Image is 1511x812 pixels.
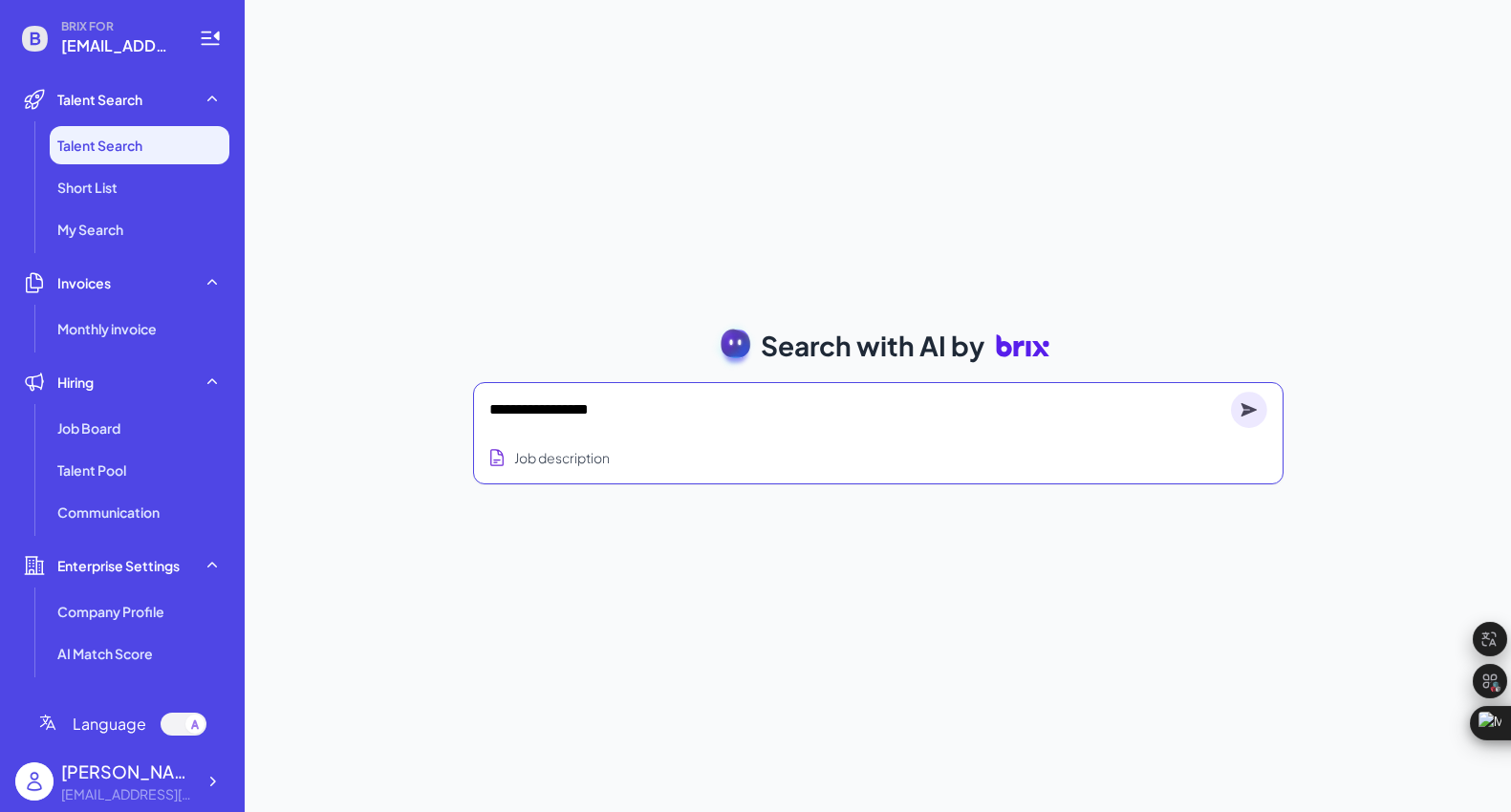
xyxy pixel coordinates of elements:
[61,784,195,804] div: hao.fu@joinbrix.com
[61,34,176,57] span: hao.fu@joinbrix.com
[57,502,160,522] span: Communication
[15,762,54,801] img: user_logo.png
[484,440,614,476] button: Search using job description
[57,460,126,480] span: Talent Pool
[57,556,180,575] span: Enterprise Settings
[761,326,984,366] span: Search with AI by
[57,273,111,292] span: Invoices
[57,220,123,239] span: My Search
[57,178,118,197] span: Short List
[57,373,94,392] span: Hiring
[61,759,195,784] div: Hao Fu
[73,713,146,736] span: Language
[57,418,120,438] span: Job Board
[57,136,142,155] span: Talent Search
[57,90,142,109] span: Talent Search
[57,644,153,663] span: AI Match Score
[57,602,164,621] span: Company Profile
[57,319,157,338] span: Monthly invoice
[61,19,176,34] span: BRIX FOR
